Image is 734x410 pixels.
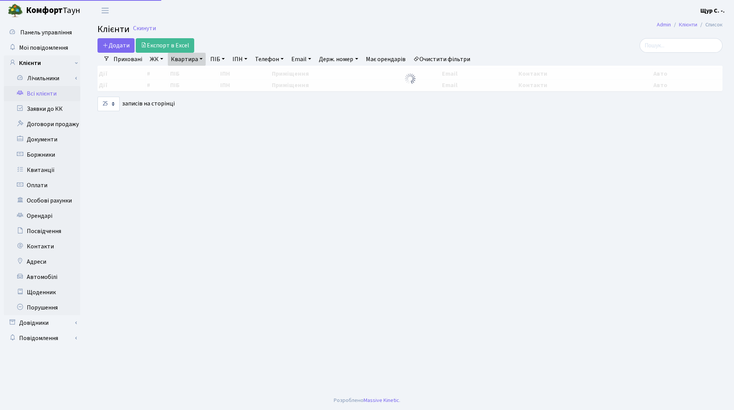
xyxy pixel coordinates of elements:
[97,38,135,53] a: Додати
[4,193,80,208] a: Особові рахунки
[97,23,130,36] span: Клієнти
[8,3,23,18] img: logo.png
[316,53,361,66] a: Держ. номер
[147,53,166,66] a: ЖК
[288,53,314,66] a: Email
[9,71,80,86] a: Лічильники
[4,162,80,178] a: Квитанції
[645,17,734,33] nav: breadcrumb
[363,53,409,66] a: Має орендарів
[4,132,80,147] a: Документи
[4,269,80,285] a: Автомобілі
[168,53,206,66] a: Квартира
[133,25,156,32] a: Скинути
[207,53,228,66] a: ПІБ
[4,285,80,300] a: Щоденник
[4,40,80,55] a: Мої повідомлення
[19,44,68,52] span: Мої повідомлення
[4,178,80,193] a: Оплати
[136,38,194,53] a: Експорт в Excel
[229,53,250,66] a: ІПН
[4,315,80,331] a: Довідники
[96,4,115,17] button: Переключити навігацію
[252,53,287,66] a: Телефон
[26,4,63,16] b: Комфорт
[404,73,416,85] img: Обробка...
[4,147,80,162] a: Боржники
[4,239,80,254] a: Контакти
[4,101,80,117] a: Заявки до КК
[102,41,130,50] span: Додати
[410,53,473,66] a: Очистити фільтри
[4,117,80,132] a: Договори продажу
[640,38,723,53] input: Пошук...
[4,254,80,269] a: Адреси
[97,97,120,111] select: записів на сторінці
[334,396,400,405] div: Розроблено .
[697,21,723,29] li: Список
[4,208,80,224] a: Орендарі
[4,224,80,239] a: Посвідчення
[4,331,80,346] a: Повідомлення
[679,21,697,29] a: Клієнти
[97,97,175,111] label: записів на сторінці
[4,86,80,101] a: Всі клієнти
[700,6,725,15] a: Щур С. -.
[26,4,80,17] span: Таун
[20,28,72,37] span: Панель управління
[4,25,80,40] a: Панель управління
[4,300,80,315] a: Порушення
[110,53,145,66] a: Приховані
[4,55,80,71] a: Клієнти
[657,21,671,29] a: Admin
[364,396,399,404] a: Massive Kinetic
